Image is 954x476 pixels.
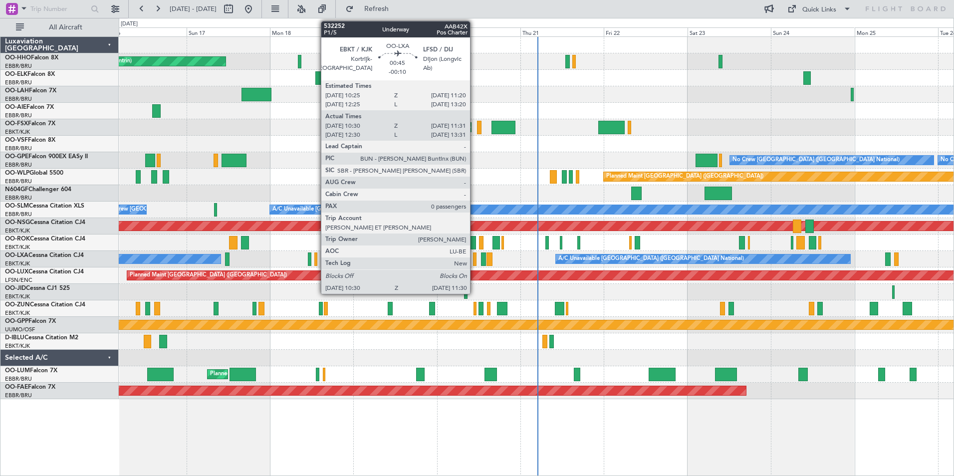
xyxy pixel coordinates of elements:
a: OO-JIDCessna CJ1 525 [5,285,70,291]
span: OO-FSX [5,121,28,127]
a: EBKT/KJK [5,260,30,267]
span: [DATE] - [DATE] [170,4,217,13]
a: EBBR/BRU [5,95,32,103]
button: Quick Links [782,1,856,17]
span: OO-ROK [5,236,30,242]
div: Planned Maint Kortrijk-[GEOGRAPHIC_DATA] [466,120,582,135]
a: EBBR/BRU [5,62,32,70]
a: OO-LUXCessna Citation CJ4 [5,269,84,275]
a: EBBR/BRU [5,375,32,383]
a: OO-HHOFalcon 8X [5,55,58,61]
a: LFSN/ENC [5,276,32,284]
div: Sat 23 [688,27,771,36]
a: EBBR/BRU [5,161,32,169]
div: Tue 19 [353,27,437,36]
a: OO-LAHFalcon 7X [5,88,56,94]
span: OO-FAE [5,384,28,390]
button: Refresh [341,1,401,17]
span: All Aircraft [26,24,105,31]
div: Fri 22 [604,27,687,36]
span: OO-WLP [5,170,29,176]
a: EBBR/BRU [5,194,32,202]
a: EBKT/KJK [5,128,30,136]
span: OO-LUM [5,368,30,374]
div: A/C Unavailable [GEOGRAPHIC_DATA] [272,202,373,217]
button: All Aircraft [11,19,108,35]
a: OO-AIEFalcon 7X [5,104,54,110]
a: OO-WLPGlobal 5500 [5,170,63,176]
a: OO-ZUNCessna Citation CJ4 [5,302,85,308]
div: A/C Unavailable [GEOGRAPHIC_DATA] ([GEOGRAPHIC_DATA] National) [356,251,542,266]
a: OO-ELKFalcon 8X [5,71,55,77]
div: Planned Maint [GEOGRAPHIC_DATA] ([GEOGRAPHIC_DATA]) [606,169,763,184]
a: OO-FSXFalcon 7X [5,121,55,127]
span: OO-ZUN [5,302,30,308]
a: EBBR/BRU [5,392,32,399]
a: EBBR/BRU [5,211,32,218]
div: A/C Unavailable [GEOGRAPHIC_DATA] ([GEOGRAPHIC_DATA] National) [558,251,744,266]
span: OO-GPP [5,318,28,324]
input: Trip Number [30,1,88,16]
span: OO-JID [5,285,26,291]
div: Mon 18 [270,27,353,36]
span: D-IBLU [5,335,24,341]
span: OO-ELK [5,71,27,77]
span: Refresh [356,5,398,12]
div: Wed 20 [437,27,520,36]
a: N604GFChallenger 604 [5,187,71,193]
div: No Crew [GEOGRAPHIC_DATA] ([GEOGRAPHIC_DATA] National) [732,153,900,168]
a: OO-FAEFalcon 7X [5,384,55,390]
a: EBBR/BRU [5,178,32,185]
a: OO-GPEFalcon 900EX EASy II [5,154,88,160]
span: OO-LUX [5,269,28,275]
span: OO-VSF [5,137,28,143]
span: N604GF [5,187,28,193]
a: EBBR/BRU [5,112,32,119]
a: D-IBLUCessna Citation M2 [5,335,78,341]
a: EBKT/KJK [5,309,30,317]
a: EBBR/BRU [5,79,32,86]
span: OO-AIE [5,104,26,110]
a: EBBR/BRU [5,145,32,152]
span: OO-GPE [5,154,28,160]
a: OO-GPPFalcon 7X [5,318,56,324]
div: [DATE] [121,20,138,28]
span: OO-HHO [5,55,31,61]
div: Mon 25 [855,27,938,36]
a: EBKT/KJK [5,227,30,235]
a: EBKT/KJK [5,293,30,300]
a: OO-NSGCessna Citation CJ4 [5,220,85,226]
a: OO-LUMFalcon 7X [5,368,57,374]
div: Sun 17 [187,27,270,36]
a: OO-SLMCessna Citation XLS [5,203,84,209]
span: OO-SLM [5,203,29,209]
a: EBKT/KJK [5,243,30,251]
span: OO-NSG [5,220,30,226]
span: OO-LXA [5,252,28,258]
div: Thu 21 [520,27,604,36]
a: OO-LXACessna Citation CJ4 [5,252,84,258]
div: Planned Maint [GEOGRAPHIC_DATA] ([GEOGRAPHIC_DATA]) [130,268,287,283]
a: UUMO/OSF [5,326,35,333]
a: EBKT/KJK [5,342,30,350]
span: OO-LAH [5,88,29,94]
a: OO-ROKCessna Citation CJ4 [5,236,85,242]
div: Sat 16 [103,27,186,36]
div: Sun 24 [771,27,854,36]
div: Quick Links [802,5,836,15]
div: Planned Maint [GEOGRAPHIC_DATA] ([GEOGRAPHIC_DATA] National) [210,367,391,382]
a: OO-VSFFalcon 8X [5,137,55,143]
